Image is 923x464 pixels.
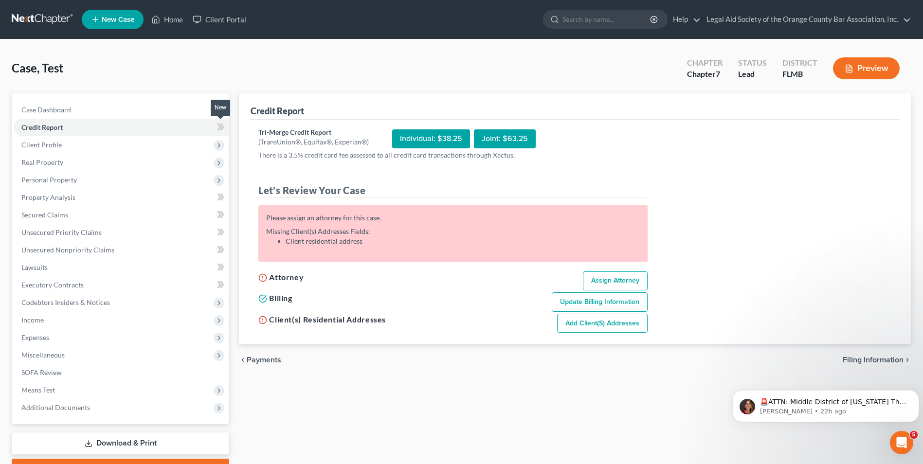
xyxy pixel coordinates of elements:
span: Lawsuits [21,263,48,271]
div: Tri-Merge Credit Report [258,127,369,137]
a: Executory Contracts [14,276,229,294]
span: Payments [247,356,281,364]
a: Add Client(s) Addresses [557,314,648,333]
a: Home [146,11,188,28]
iframe: Intercom notifications message [728,370,923,438]
span: Expenses [21,333,49,341]
div: Joint: $63.25 [474,129,536,148]
span: Additional Documents [21,403,90,411]
div: Please assign an attorney for this case. [266,213,640,223]
a: Lawsuits [14,259,229,276]
a: Assign Attorney [583,271,648,291]
h4: Let's Review Your Case [258,183,648,197]
div: Lead [738,69,767,80]
div: Credit Report [251,105,304,117]
span: Filing Information [843,356,904,364]
span: Means Test [21,386,55,394]
a: Update Billing Information [552,292,648,312]
span: Attorney [269,272,304,282]
h5: Billing [258,292,292,304]
span: Credit Report [21,123,63,131]
span: Codebtors Insiders & Notices [21,298,110,306]
span: Real Property [21,158,63,166]
i: chevron_right [904,356,911,364]
h5: Client(s) Residential Addresses [258,314,386,325]
a: Unsecured Priority Claims [14,224,229,241]
span: 7 [716,69,720,78]
div: Status [738,57,767,69]
a: Credit Report [14,119,229,136]
span: Secured Claims [21,211,68,219]
span: Income [21,316,44,324]
li: Client residential address [286,236,640,246]
button: Preview [833,57,900,79]
span: Unsecured Nonpriority Claims [21,246,114,254]
iframe: Intercom live chat [890,431,913,454]
a: Unsecured Nonpriority Claims [14,241,229,259]
a: Legal Aid Society of the Orange County Bar Association, Inc. [702,11,911,28]
div: Chapter [687,69,723,80]
a: Client Portal [188,11,251,28]
a: SOFA Review [14,364,229,381]
div: Missing Client(s) Addresses Fields: [266,227,640,246]
span: Personal Property [21,176,77,184]
span: Miscellaneous [21,351,65,359]
a: Property Analysis [14,189,229,206]
input: Search by name... [562,10,652,28]
a: Help [668,11,701,28]
span: Case Dashboard [21,106,71,114]
button: Filing Information chevron_right [843,356,911,364]
div: Chapter [687,57,723,69]
div: District [782,57,817,69]
a: Download & Print [12,432,229,455]
span: SOFA Review [21,368,62,376]
div: Individual: $38.25 [392,129,470,148]
p: There is a 3.5% credit card fee assessed to all credit card transactions through Xactus. [258,150,648,160]
div: New [211,100,230,116]
span: Client Profile [21,141,62,149]
div: (TransUnion®, Equifax®, Experian®) [258,137,369,147]
span: 5 [910,431,918,439]
i: chevron_left [239,356,247,364]
button: chevron_left Payments [239,356,281,364]
a: Secured Claims [14,206,229,224]
span: Unsecured Priority Claims [21,228,102,236]
span: Case, Test [12,61,63,75]
span: New Case [102,16,134,23]
div: FLMB [782,69,817,80]
span: Property Analysis [21,193,75,201]
span: Executory Contracts [21,281,84,289]
a: Case Dashboard [14,101,229,119]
